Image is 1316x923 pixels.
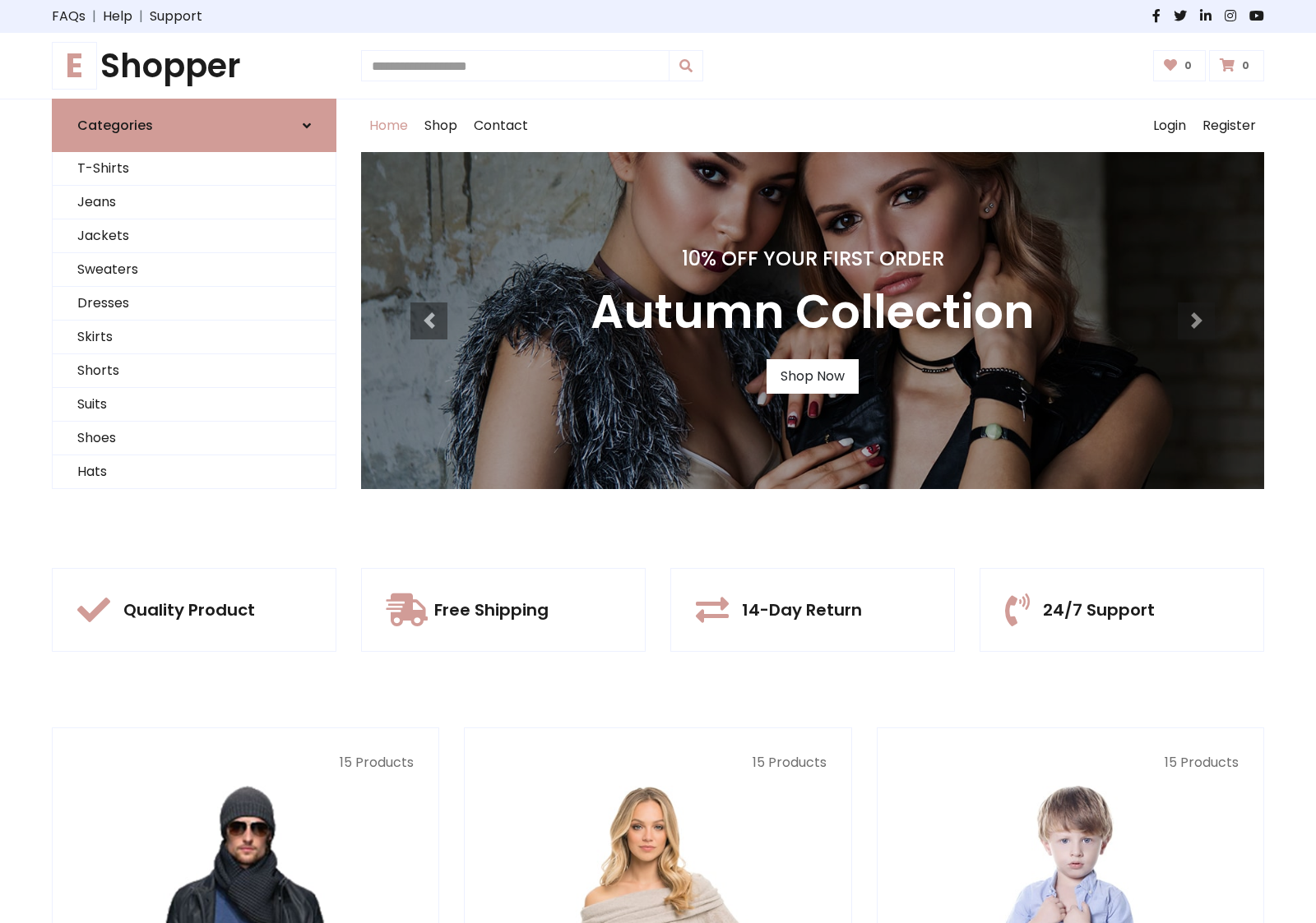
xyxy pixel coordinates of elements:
a: Shoes [53,422,336,455]
a: Support [150,7,202,26]
span: | [132,7,150,26]
h5: 24/7 Support [1043,600,1155,620]
a: Contact [466,99,536,152]
a: 0 [1209,50,1264,81]
span: 0 [1180,58,1196,73]
h1: Shopper [52,46,336,85]
a: Jackets [53,219,336,253]
p: 15 Products [902,753,1239,773]
a: Home [361,99,416,152]
h6: Categories [77,118,153,133]
h5: Free Shipping [434,600,549,620]
a: Dresses [53,287,336,321]
a: EShopper [52,46,336,85]
span: | [86,7,103,26]
a: Sweaters [53,253,336,287]
a: Hats [53,455,336,489]
a: Suits [53,388,336,422]
a: FAQs [52,7,86,26]
a: Login [1145,99,1194,152]
a: Help [103,7,132,26]
a: Register [1194,99,1264,152]
a: T-Shirts [53,152,336,186]
h3: Autumn Collection [591,284,1035,339]
a: Shop Now [767,359,859,394]
span: E [52,42,97,90]
a: 0 [1153,50,1207,81]
h5: Quality Product [123,600,255,620]
p: 15 Products [77,753,414,773]
a: Shop [416,99,466,152]
h4: 10% Off Your First Order [591,247,1035,271]
a: Skirts [53,321,336,354]
a: Categories [52,99,336,152]
p: 15 Products [489,753,826,773]
a: Shorts [53,354,336,388]
a: Jeans [53,186,336,219]
span: 0 [1238,58,1253,73]
h5: 14-Day Return [742,600,862,620]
